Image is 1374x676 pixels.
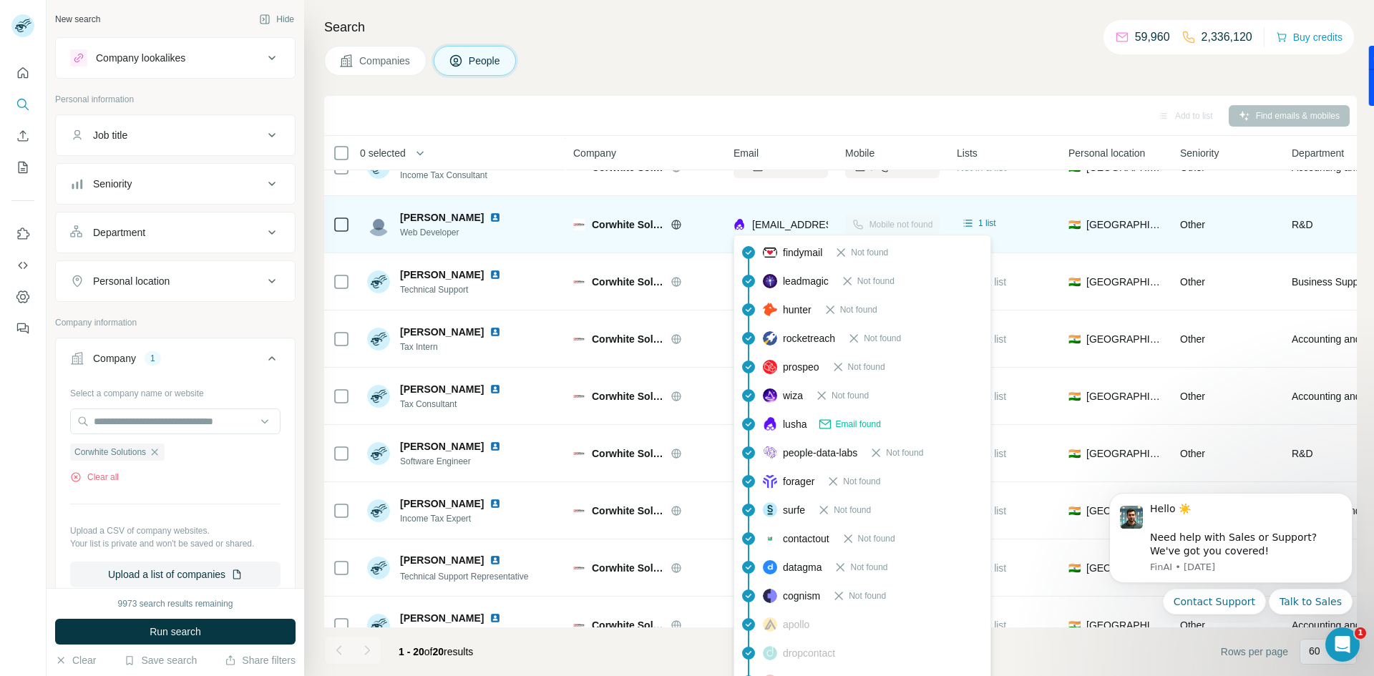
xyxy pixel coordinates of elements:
img: Logo of Corwhite Solutions [573,391,585,402]
span: Corwhite Solutions [592,332,663,346]
span: Income Tax Consultant [400,169,507,182]
span: [PERSON_NAME] [400,210,484,225]
img: provider rocketreach logo [763,331,777,346]
span: Not found [850,561,887,574]
img: Logo of Corwhite Solutions [573,276,585,288]
span: Mobile [845,146,874,160]
span: Seniority [1180,146,1219,160]
span: contactout [783,532,829,546]
img: provider lusha logo [734,217,745,232]
span: datagma [783,560,822,574]
span: [EMAIL_ADDRESS][DOMAIN_NAME] [752,219,922,230]
span: Business Support [1292,275,1370,289]
img: Avatar [367,614,390,637]
img: LinkedIn logo [489,212,501,223]
span: Other [1180,333,1205,345]
span: Technical Support [400,283,507,296]
button: Search [11,92,34,117]
span: cognism [783,589,820,603]
span: Lists [957,146,978,160]
button: My lists [11,155,34,180]
button: Dashboard [11,284,34,310]
img: Logo of Corwhite Solutions [573,448,585,459]
span: Department [1292,146,1344,160]
span: [GEOGRAPHIC_DATA] [1086,561,1163,575]
span: Technical Support Representative [400,572,528,582]
button: Job title [56,118,295,152]
span: rocketreach [783,331,835,346]
h4: Search [324,17,1357,37]
span: Other [1180,448,1205,459]
span: 1 [1355,627,1366,639]
span: Corwhite Solutions [592,561,663,575]
span: 🇮🇳 [1068,618,1081,632]
span: Tax Consultant [400,398,507,411]
button: Clear [55,653,96,667]
span: [GEOGRAPHIC_DATA] [1086,389,1163,403]
span: [PERSON_NAME] [400,439,484,454]
img: LinkedIn logo [489,269,501,280]
button: Save search [124,653,197,667]
button: Enrich CSV [11,123,34,149]
button: Quick start [11,60,34,86]
span: Software Engineer [400,455,507,468]
span: Not found [832,389,869,402]
img: LinkedIn logo [489,441,501,452]
span: 0 selected [360,146,406,160]
div: Personal location [93,274,170,288]
img: provider contactout logo [763,535,777,542]
button: Hide [249,9,304,30]
span: Not found [857,275,895,288]
img: LinkedIn logo [489,554,501,566]
button: Personal location [56,264,295,298]
span: People [469,54,502,68]
span: Personal location [1068,146,1145,160]
button: Use Surfe on LinkedIn [11,221,34,247]
div: Select a company name or website [70,381,281,400]
span: 🇮🇳 [1068,504,1081,518]
span: Email [734,146,759,160]
span: [PERSON_NAME] [400,325,484,339]
span: [GEOGRAPHIC_DATA] [1086,504,1163,518]
p: Company information [55,316,296,329]
span: Not found [834,504,871,516]
span: Not found [886,446,923,459]
span: Other [1180,619,1205,631]
span: 20 [433,646,444,657]
span: results [399,646,473,657]
div: 1 [145,352,161,365]
span: Rows per page [1221,645,1288,659]
button: Use Surfe API [11,253,34,278]
span: Email found [835,418,880,431]
span: 1 - 20 [399,646,424,657]
span: [GEOGRAPHIC_DATA] [1086,275,1163,289]
img: provider apollo logo [763,617,777,632]
span: [PERSON_NAME] [400,553,484,567]
span: surfe [783,503,805,517]
img: LinkedIn logo [489,498,501,509]
p: 2,336,120 [1202,29,1252,46]
img: Avatar [367,442,390,465]
button: Company1 [56,341,295,381]
iframe: Intercom notifications message [1088,480,1374,623]
span: people-data-labs [783,446,857,460]
img: provider wiza logo [763,388,777,403]
span: dropcontact [783,646,835,660]
span: 🇮🇳 [1068,446,1081,461]
span: Corwhite Solutions [592,275,663,289]
span: 🇮🇳 [1068,332,1081,346]
span: Other [1180,276,1205,288]
p: 59,960 [1135,29,1170,46]
button: Run search [55,619,296,645]
img: provider prospeo logo [763,360,777,374]
button: Company lookalikes [56,41,295,75]
span: Companies [359,54,411,68]
img: provider forager logo [763,474,777,489]
span: Run search [150,624,201,639]
span: lusha [783,417,807,431]
span: Tax Intern [400,341,507,353]
span: Not found [864,332,901,345]
span: [GEOGRAPHIC_DATA] [1086,217,1163,232]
